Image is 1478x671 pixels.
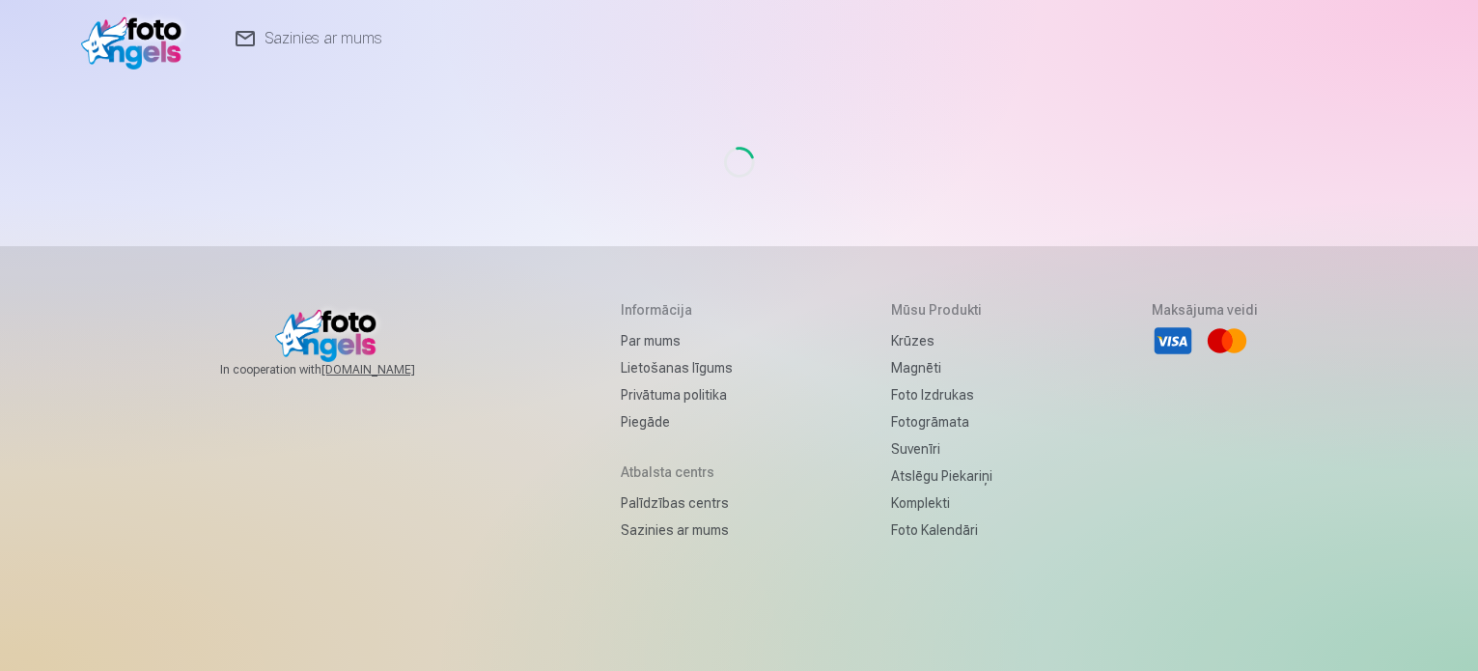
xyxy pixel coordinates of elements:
[621,300,733,320] h5: Informācija
[621,489,733,517] a: Palīdzības centrs
[1206,320,1248,362] li: Mastercard
[621,354,733,381] a: Lietošanas līgums
[1152,300,1258,320] h5: Maksājuma veidi
[220,362,461,377] span: In cooperation with
[891,435,992,462] a: Suvenīri
[621,381,733,408] a: Privātuma politika
[891,462,992,489] a: Atslēgu piekariņi
[621,327,733,354] a: Par mums
[321,362,461,377] a: [DOMAIN_NAME]
[891,408,992,435] a: Fotogrāmata
[891,327,992,354] a: Krūzes
[81,8,192,70] img: /v1
[891,381,992,408] a: Foto izdrukas
[1152,320,1194,362] li: Visa
[891,517,992,544] a: Foto kalendāri
[891,354,992,381] a: Magnēti
[891,489,992,517] a: Komplekti
[621,462,733,482] h5: Atbalsta centrs
[621,408,733,435] a: Piegāde
[621,517,733,544] a: Sazinies ar mums
[891,300,992,320] h5: Mūsu produkti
